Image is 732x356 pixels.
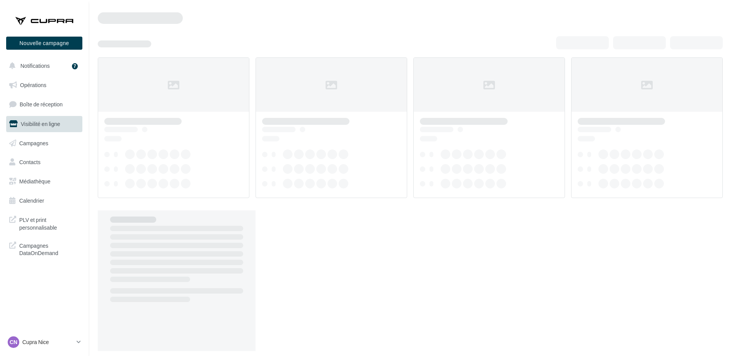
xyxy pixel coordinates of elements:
span: Boîte de réception [20,101,63,107]
span: Opérations [20,82,46,88]
span: CN [10,338,17,346]
a: PLV et print personnalisable [5,212,84,234]
button: Nouvelle campagne [6,37,82,50]
span: Campagnes DataOnDemand [19,240,79,257]
span: Médiathèque [19,178,50,185]
p: Cupra Nice [22,338,74,346]
button: Notifications 7 [5,58,81,74]
span: Campagnes [19,139,48,146]
span: Notifications [20,62,50,69]
span: PLV et print personnalisable [19,215,79,231]
a: Contacts [5,154,84,170]
span: Visibilité en ligne [21,121,60,127]
span: Calendrier [19,197,44,204]
a: CN Cupra Nice [6,335,82,349]
a: Visibilité en ligne [5,116,84,132]
div: 7 [72,63,78,69]
a: Opérations [5,77,84,93]
a: Médiathèque [5,173,84,190]
a: Boîte de réception [5,96,84,113]
a: Campagnes [5,135,84,151]
span: Contacts [19,159,40,165]
a: Campagnes DataOnDemand [5,237,84,260]
a: Calendrier [5,193,84,209]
